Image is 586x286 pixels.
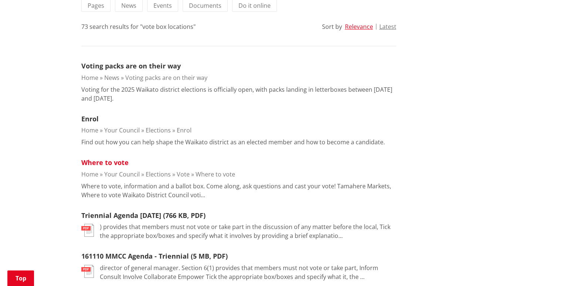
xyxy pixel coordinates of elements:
p: director of general manager. Section 6(1) provides that members must not vote or take part, Infor... [100,263,396,281]
a: Voting packs are on their way [125,74,207,82]
a: Elections [146,170,171,178]
img: document-pdf.svg [81,224,94,237]
a: Vote [177,170,190,178]
a: Enrol [81,114,99,123]
p: Voting for the 2025 Waikato district elections is officially open, with packs landing in letterbo... [81,85,396,103]
span: Documents [189,1,221,10]
a: Home [81,74,98,82]
a: Top [7,270,34,286]
div: 73 search results for "vote box locations" [81,22,196,31]
div: Sort by [322,22,342,31]
a: Your Council [104,170,140,178]
a: News [104,74,119,82]
a: Home [81,126,98,134]
span: Pages [88,1,104,10]
a: Enrol [177,126,192,134]
button: Relevance [345,23,373,30]
a: Voting packs are on their way [81,61,181,70]
a: Where to vote [196,170,235,178]
a: Elections [146,126,171,134]
a: 161110 MMCC Agenda - Triennial (5 MB, PDF) [81,252,228,260]
a: Your Council [104,126,140,134]
span: Events [153,1,172,10]
iframe: Messenger Launcher [552,255,579,282]
a: Triennial Agenda [DATE] (766 KB, PDF) [81,211,206,220]
img: document-pdf.svg [81,265,94,278]
button: Latest [379,23,396,30]
p: Where to vote, information and a ballot box. Come along, ask questions and cast your vote! Tamahe... [81,182,396,199]
a: Home [81,170,98,178]
p: ) provides that members must not vote or take part in the discussion of any matter before the loc... [100,222,396,240]
p: Find out how you can help shape the Waikato district as an elected member and how to become a can... [81,138,385,147]
span: News [121,1,136,10]
a: Where to vote [81,158,129,167]
span: Do it online [238,1,271,10]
